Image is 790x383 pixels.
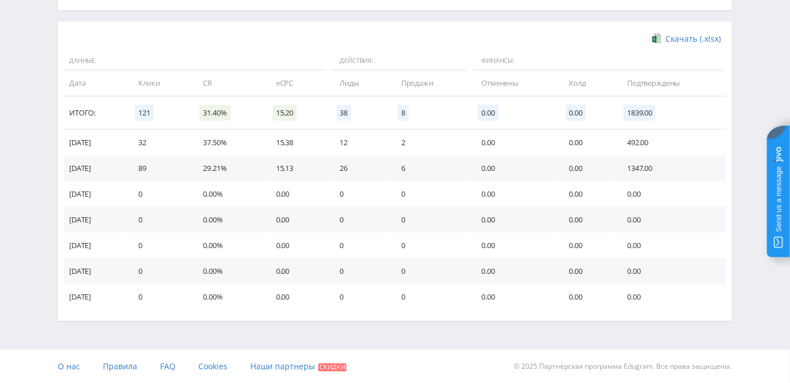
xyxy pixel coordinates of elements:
span: Действия: [332,51,468,71]
td: 0.00 [470,130,557,155]
td: Подтверждены [616,70,727,96]
td: Клики [127,70,191,96]
span: Данные: [63,51,326,71]
td: 0 [127,233,191,258]
a: Скачать (.xlsx) [652,33,721,45]
td: 0.00% [191,207,264,233]
td: [DATE] [63,284,127,310]
td: 0 [390,181,470,207]
td: 15.38 [265,130,329,155]
td: 0 [127,181,191,207]
td: 0.00 [265,181,329,207]
td: 0.00 [558,233,616,258]
td: 0.00 [470,181,557,207]
td: 29.21% [191,155,264,181]
td: 0.00 [558,258,616,284]
td: 0.00 [470,284,557,310]
span: 38 [337,105,352,121]
td: 0.00 [616,233,727,258]
td: eCPC [265,70,329,96]
td: 0 [390,258,470,284]
td: 0 [127,207,191,233]
td: 0.00 [265,258,329,284]
td: 0.00 [558,207,616,233]
td: 0 [329,207,390,233]
td: 492.00 [616,130,727,155]
td: 0.00 [616,258,727,284]
td: Итого: [63,97,127,130]
td: [DATE] [63,130,127,155]
td: 0.00% [191,284,264,310]
td: 0.00 [558,130,616,155]
span: FAQ [160,361,175,372]
span: 121 [135,105,154,121]
td: 0.00 [616,207,727,233]
td: 0 [127,284,191,310]
td: 0.00 [470,207,557,233]
td: 0 [390,284,470,310]
span: Правила [103,361,137,372]
td: 0.00 [265,284,329,310]
td: 1347.00 [616,155,727,181]
span: 31.40% [200,105,230,121]
td: 0 [390,207,470,233]
td: 0.00 [558,155,616,181]
td: Холд [558,70,616,96]
td: Дата [63,70,127,96]
td: Продажи [390,70,470,96]
span: 0.00 [566,105,586,121]
td: 89 [127,155,191,181]
span: Наши партнеры [250,361,315,372]
span: О нас [58,361,80,372]
img: xlsx [652,33,662,44]
span: Скидки [318,364,346,372]
td: Лиды [329,70,390,96]
td: 2 [390,130,470,155]
td: [DATE] [63,233,127,258]
td: [DATE] [63,258,127,284]
span: Скачать (.xlsx) [665,34,721,43]
td: 0 [127,258,191,284]
td: 6 [390,155,470,181]
td: 26 [329,155,390,181]
td: 0.00 [616,181,727,207]
span: Финансы: [473,51,724,71]
span: 8 [398,105,409,121]
span: 0.00 [478,105,498,121]
td: 0.00 [558,181,616,207]
td: 0.00 [470,155,557,181]
td: [DATE] [63,181,127,207]
td: 0 [329,258,390,284]
td: 0.00 [616,284,727,310]
td: 0 [329,284,390,310]
td: 0.00% [191,233,264,258]
td: 0.00 [558,284,616,310]
td: CR [191,70,264,96]
td: 32 [127,130,191,155]
td: [DATE] [63,155,127,181]
td: Отменены [470,70,557,96]
td: 0.00 [470,233,557,258]
td: 0 [390,233,470,258]
td: 0.00 [265,207,329,233]
td: 12 [329,130,390,155]
td: 0.00 [470,258,557,284]
td: 0.00% [191,181,264,207]
td: 0 [329,181,390,207]
span: Cookies [198,361,228,372]
span: 15.20 [273,105,297,121]
td: 37.50% [191,130,264,155]
td: 0.00 [265,233,329,258]
span: 1839.00 [624,105,656,121]
td: 0.00% [191,258,264,284]
td: [DATE] [63,207,127,233]
td: 0 [329,233,390,258]
td: 15.13 [265,155,329,181]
